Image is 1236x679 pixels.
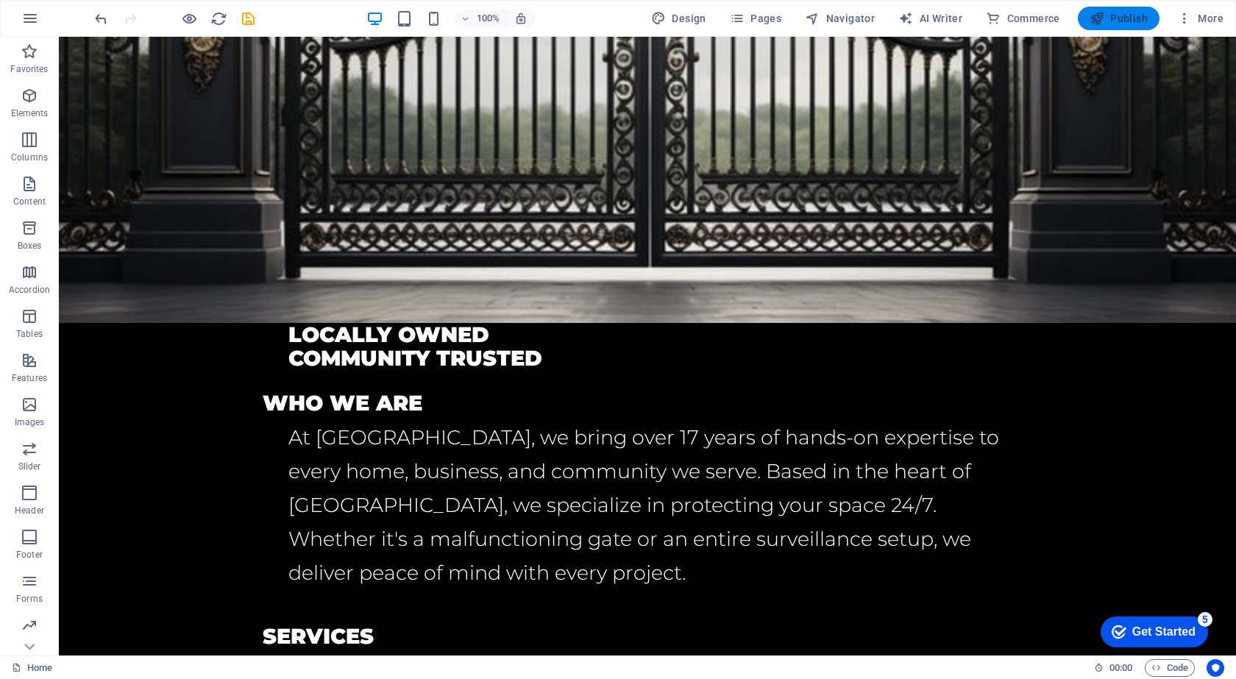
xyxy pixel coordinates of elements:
p: Marketing [9,637,49,649]
h6: 100% [476,10,500,27]
i: On resize automatically adjust zoom level to fit chosen device. [514,12,528,25]
span: 00 00 [1109,659,1132,677]
p: Features [12,372,47,384]
button: 100% [454,10,506,27]
button: Commerce [980,7,1066,30]
i: Undo: Delete elements (Ctrl+Z) [93,10,110,27]
i: Reload page [210,10,227,27]
button: Navigator [799,7,881,30]
button: Click here to leave preview mode and continue editing [180,10,198,27]
span: Publish [1090,11,1148,26]
button: Pages [724,7,787,30]
button: Usercentrics [1207,659,1224,677]
div: Get Started [43,16,107,29]
span: Navigator [805,11,875,26]
p: Elements [11,107,49,119]
span: Pages [730,11,781,26]
p: Header [15,505,44,516]
h6: Session time [1094,659,1133,677]
button: undo [92,10,110,27]
button: reload [210,10,227,27]
button: save [239,10,257,27]
button: More [1171,7,1229,30]
p: Images [15,416,45,428]
button: AI Writer [892,7,968,30]
a: Click to cancel selection. Double-click to open Pages [12,659,52,677]
p: Content [13,196,46,207]
i: Save (Ctrl+S) [240,10,257,27]
button: Publish [1078,7,1159,30]
div: Design (Ctrl+Alt+Y) [645,7,712,30]
p: Accordion [9,284,50,296]
span: More [1177,11,1223,26]
span: Commerce [986,11,1060,26]
div: 5 [109,3,124,18]
span: Design [651,11,706,26]
p: Tables [16,328,43,340]
span: : [1120,662,1122,673]
button: Design [645,7,712,30]
p: Slider [18,461,41,472]
span: AI Writer [898,11,962,26]
p: Footer [16,549,43,561]
div: Get Started 5 items remaining, 0% complete [12,7,119,38]
p: Boxes [18,240,42,252]
p: Columns [11,152,48,163]
span: Code [1151,659,1188,677]
p: Favorites [10,63,48,75]
button: Code [1145,659,1195,677]
p: Forms [16,593,43,605]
